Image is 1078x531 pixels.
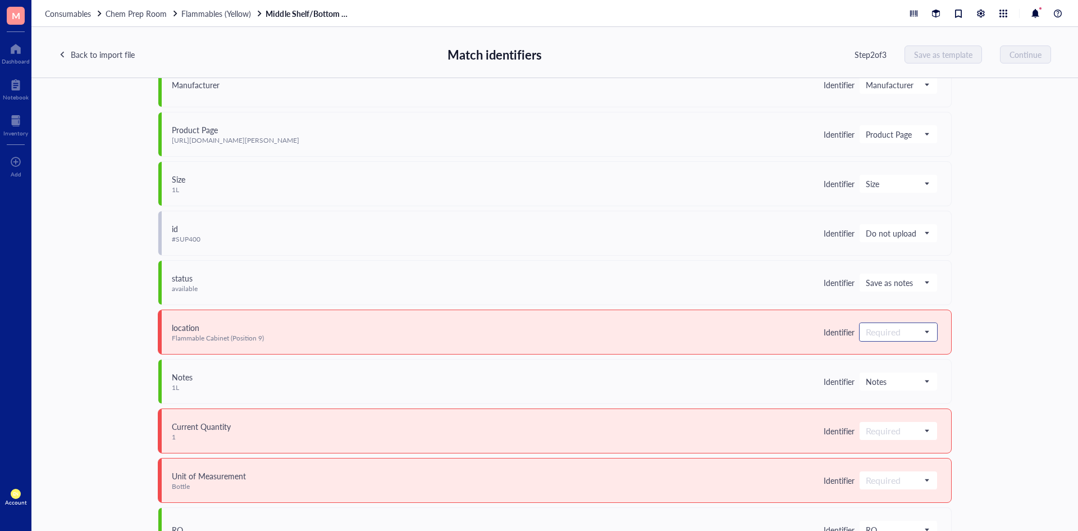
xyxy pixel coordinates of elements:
[12,8,20,22] span: M
[855,48,887,61] div: Step 2 of 3
[45,8,91,19] span: Consumables
[11,171,21,178] div: Add
[172,334,264,343] div: Flammable Cabinet (Position 9)
[1000,46,1051,63] button: Continue
[172,124,299,136] div: Product Page
[172,284,198,293] div: available
[5,499,27,506] div: Account
[824,228,855,238] div: Identifier
[447,45,542,64] div: Match identifiers
[3,112,28,137] a: Inventory
[181,8,263,19] a: Flammables (Yellow)
[172,235,200,244] div: #SUP400
[106,8,179,19] a: Chem Prep Room
[172,420,231,433] div: Current Quantity
[866,278,929,288] span: Save as notes
[824,376,855,387] div: Identifier
[172,371,193,383] div: Notes
[181,8,251,19] span: Flammables (Yellow)
[905,46,982,63] button: Save as template
[172,482,246,491] div: Bottle
[172,173,185,185] div: Size
[824,278,855,288] div: Identifier
[824,129,855,139] div: Identifier
[172,321,264,334] div: location
[45,8,103,19] a: Consumables
[866,228,929,238] span: Do not upload
[172,433,231,442] div: 1
[266,8,350,19] a: Middle Shelf/Bottom Shelf
[3,130,28,137] div: Inventory
[866,129,929,139] span: Product Page
[824,80,855,90] div: Identifier
[172,272,198,284] div: status
[106,8,167,19] span: Chem Prep Room
[824,426,855,436] div: Identifier
[866,80,929,90] span: Manufacturer
[172,79,220,91] div: Manufacturer
[824,327,855,337] div: Identifier
[2,40,30,65] a: Dashboard
[866,179,929,189] span: Size
[172,185,185,194] div: 1L
[172,223,200,235] div: id
[3,76,29,101] a: Notebook
[824,475,855,485] div: Identifier
[172,383,193,392] div: 1L
[71,48,135,61] div: Back to import file
[824,179,855,189] div: Identifier
[13,491,19,496] span: EN
[866,376,929,387] span: Notes
[172,136,299,145] div: [URL][DOMAIN_NAME][PERSON_NAME]
[3,94,29,101] div: Notebook
[2,58,30,65] div: Dashboard
[172,470,246,482] div: Unit of Measurement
